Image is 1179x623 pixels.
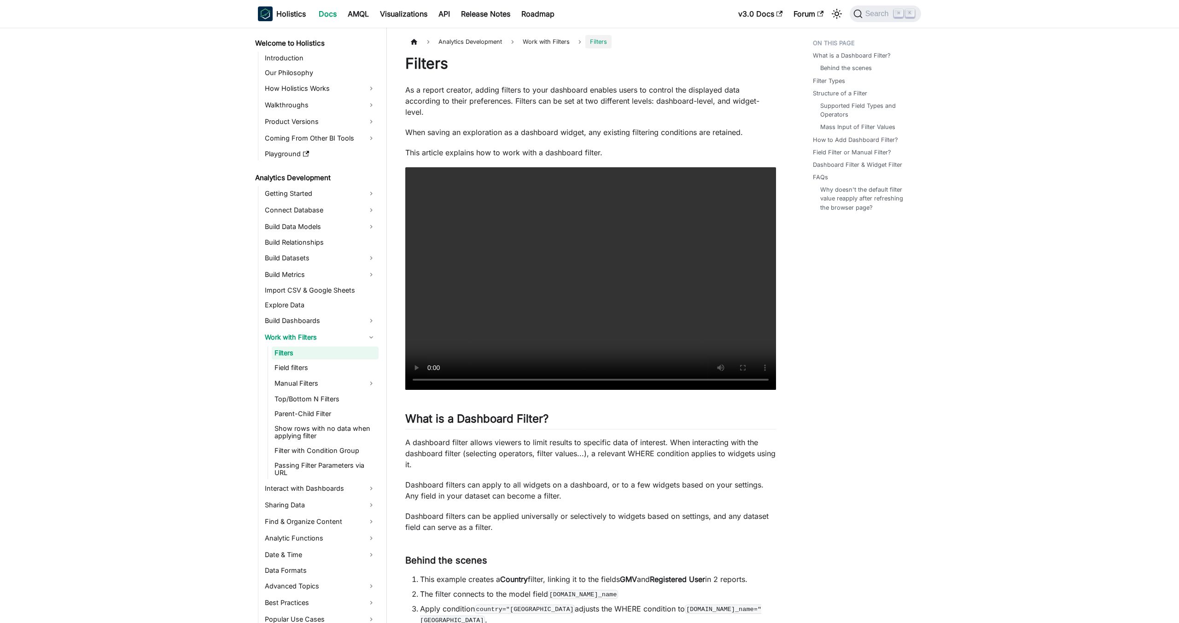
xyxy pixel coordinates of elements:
p: Dashboard filters can be applied universally or selectively to widgets based on settings, and any... [405,511,776,533]
strong: Country [500,575,528,584]
li: The filter connects to the model field [420,588,776,599]
a: HolisticsHolistics [258,6,306,21]
a: Build Data Models [262,219,379,234]
a: Sharing Data [262,498,379,512]
a: How Holistics Works [262,81,379,96]
a: Field Filter or Manual Filter? [813,148,891,157]
a: Data Formats [262,564,379,577]
h3: Behind the scenes [405,555,776,566]
strong: GMV [620,575,637,584]
span: Analytics Development [434,35,507,48]
a: Why doesn't the default filter value reapply after refreshing the browser page? [820,185,912,212]
a: FAQs [813,173,828,182]
a: Top/Bottom N Filters [272,393,379,406]
a: Home page [405,35,423,48]
kbd: ⌘ [894,9,903,18]
p: When saving an exploration as a dashboard widget, any existing filtering conditions are retained. [405,127,776,138]
a: Build Relationships [262,236,379,249]
strong: Registered User [650,575,705,584]
a: Work with Filters [262,330,379,345]
a: Passing Filter Parameters via URL [272,459,379,479]
code: [DOMAIN_NAME]_name [548,590,618,599]
a: Introduction [262,52,379,65]
h1: Filters [405,54,776,73]
a: Forum [788,6,829,21]
p: Dashboard filters can apply to all widgets on a dashboard, or to a few widgets based on your sett... [405,479,776,501]
a: Coming From Other BI Tools [262,131,379,146]
a: AMQL [342,6,374,21]
button: Switch between dark and light mode (currently light mode) [829,6,844,21]
a: Build Datasets [262,251,379,265]
a: Date & Time [262,547,379,562]
a: API [433,6,455,21]
a: Analytics Development [252,171,379,184]
a: Field filters [272,361,379,374]
a: Parent-Child Filter [272,407,379,420]
a: What is a Dashboard Filter? [813,51,891,60]
kbd: K [905,9,915,18]
a: Advanced Topics [262,579,379,594]
p: A dashboard filter allows viewers to limit results to specific data of interest. When interacting... [405,437,776,470]
nav: Breadcrumbs [405,35,776,48]
nav: Docs sidebar [249,28,387,623]
a: Docs [313,6,342,21]
a: Structure of a Filter [813,89,867,98]
a: Connect Database [262,203,379,217]
button: Search (Command+K) [850,6,921,22]
a: Import CSV & Google Sheets [262,284,379,297]
img: Holistics [258,6,273,21]
p: This article explains how to work with a dashboard filter. [405,147,776,158]
a: Roadmap [516,6,560,21]
a: Mass Input of Filter Values [820,123,895,131]
b: Holistics [276,8,306,19]
code: country="[GEOGRAPHIC_DATA] [475,605,575,614]
p: As a report creator, adding filters to your dashboard enables users to control the displayed data... [405,84,776,118]
a: Find & Organize Content [262,514,379,529]
a: Manual Filters [272,376,379,391]
h2: What is a Dashboard Filter? [405,412,776,429]
a: How to Add Dashboard Filter? [813,135,898,144]
span: Work with Filters [518,35,574,48]
span: Filters [585,35,612,48]
a: Filter with Condition Group [272,444,379,457]
a: v3.0 Docs [733,6,788,21]
a: Build Metrics [262,267,379,282]
a: Release Notes [455,6,516,21]
a: Visualizations [374,6,433,21]
a: Show rows with no data when applying filter [272,422,379,442]
a: Filters [272,347,379,359]
a: Our Philosophy [262,66,379,79]
span: Search [863,10,894,18]
video: Your browser does not support embedding video, but you can . [405,167,776,390]
a: Welcome to Holistics [252,37,379,50]
a: Analytic Functions [262,531,379,546]
a: Dashboard Filter & Widget Filter [813,160,902,169]
a: Explore Data [262,299,379,311]
a: Walkthroughs [262,98,379,112]
a: Getting Started [262,186,379,201]
a: Interact with Dashboards [262,481,379,496]
a: Filter Types [813,76,845,85]
a: Best Practices [262,595,379,610]
a: Build Dashboards [262,313,379,328]
a: Supported Field Types and Operators [820,101,912,119]
a: Product Versions [262,114,379,129]
a: Playground [262,147,379,160]
li: This example creates a filter, linking it to the fields and in 2 reports. [420,574,776,585]
a: Behind the scenes [820,64,872,72]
